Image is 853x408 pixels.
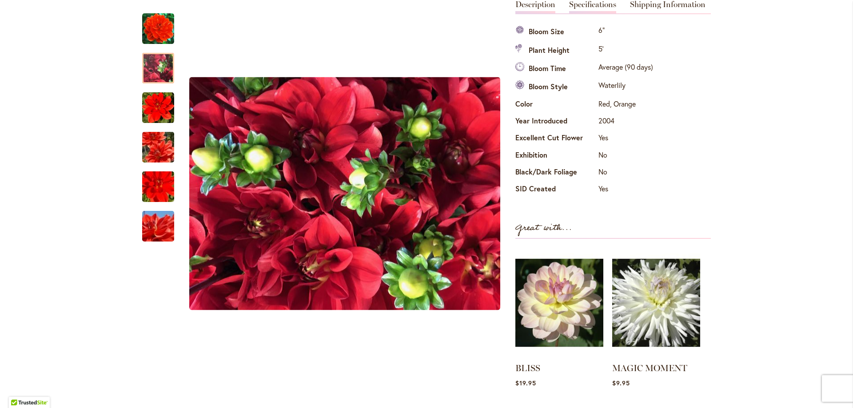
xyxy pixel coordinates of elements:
img: PATRICIA ANN'S SUNSET [126,166,190,208]
a: Specifications [569,0,616,13]
th: Bloom Style [515,78,596,96]
div: Product Images [183,4,547,383]
th: Color [515,96,596,113]
th: Plant Height [515,41,596,59]
div: PATRICIA ANN'S SUNSET [142,44,183,83]
td: No [596,165,655,182]
td: No [596,147,655,164]
img: PATRICIA ANN'S SUNSET [142,12,174,45]
iframe: Launch Accessibility Center [7,376,32,401]
th: Year Introduced [515,114,596,131]
a: BLISS [515,363,540,373]
div: PATRICIA ANN'S SUNSET [142,83,183,123]
img: BLISS [515,248,603,358]
div: PATRICIA ANN'S SUNSETPATRICIA ANN'S SUNSETPATRICIA ANN'S SUNSET [183,4,506,383]
a: Shipping Information [630,0,706,13]
span: $9.95 [612,379,630,387]
th: Exhibition [515,147,596,164]
span: $19.95 [515,379,536,387]
a: MAGIC MOMENT [612,363,687,373]
td: Average (90 days) [596,60,655,78]
div: PATRICIA ANN'S SUNSET [142,4,183,44]
a: Description [515,0,555,13]
div: PATRICIA ANN'S SUNSET [142,123,183,162]
img: PATRICIA ANN'S SUNSET [126,205,190,248]
div: PATRICIA ANN'S SUNSET [142,202,174,242]
th: Bloom Time [515,60,596,78]
img: PATRICIA ANN'S SUNSET [189,77,500,310]
div: PATRICIA ANN'S SUNSET [183,4,506,383]
td: Red, Orange [596,96,655,113]
div: Detailed Product Info [515,0,711,198]
td: Waterlily [596,78,655,96]
img: MAGIC MOMENT [612,248,700,358]
th: Bloom Size [515,23,596,41]
td: Yes [596,182,655,198]
div: PATRICIA ANN'S SUNSET [142,162,183,202]
td: 2004 [596,114,655,131]
img: PATRICIA ANN'S SUNSET [126,126,190,169]
td: 5' [596,41,655,59]
strong: Great with... [515,221,572,235]
td: Yes [596,131,655,147]
td: 6" [596,23,655,41]
img: PATRICIA ANN'S SUNSET [142,92,174,124]
th: Excellent Cut Flower [515,131,596,147]
th: SID Created [515,182,596,198]
th: Black/Dark Foliage [515,165,596,182]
